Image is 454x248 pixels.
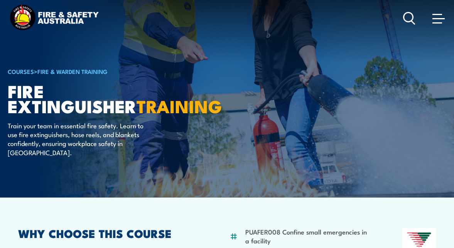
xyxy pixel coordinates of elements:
a: COURSES [8,67,34,75]
a: Fire & Warden Training [37,67,108,75]
h2: WHY CHOOSE THIS COURSE [18,228,199,238]
p: Train your team in essential fire safety. Learn to use fire extinguishers, hose reels, and blanke... [8,121,149,157]
h6: > [8,67,198,76]
strong: TRAINING [137,92,222,119]
li: PUAFER008 Confine small emergencies in a facility [245,227,372,245]
h1: Fire Extinguisher [8,83,198,113]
